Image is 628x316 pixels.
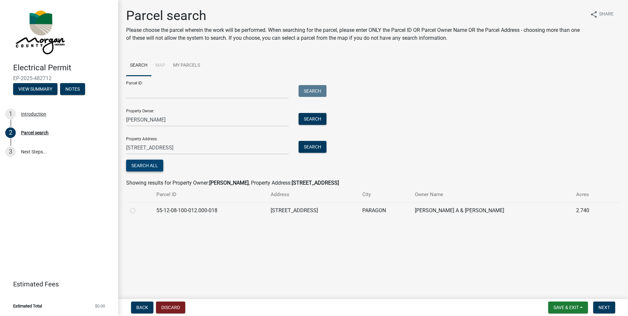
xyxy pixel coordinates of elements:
[156,302,185,313] button: Discard
[267,202,358,218] td: [STREET_ADDRESS]
[131,302,153,313] button: Back
[358,187,411,202] th: City
[13,304,42,308] span: Estimated Total
[13,75,105,81] span: EP-2025-482712
[13,7,66,56] img: Morgan County, Indiana
[126,8,585,24] h1: Parcel search
[152,187,267,202] th: Parcel ID
[136,305,148,310] span: Back
[598,305,610,310] span: Next
[553,305,579,310] span: Save & Exit
[5,147,16,157] div: 3
[60,87,85,92] wm-modal-confirm: Notes
[593,302,615,313] button: Next
[599,11,614,18] span: Share
[590,11,598,18] i: share
[572,202,607,218] td: 2.740
[60,83,85,95] button: Notes
[5,278,108,291] a: Estimated Fees
[292,180,339,186] strong: [STREET_ADDRESS]
[126,179,620,187] div: Showing results for Property Owner: , Property Address:
[126,26,585,42] p: Please choose the parcel wherein the work will be performed. When searching for the parcel, pleas...
[299,141,326,153] button: Search
[152,202,267,218] td: 55-12-08-100-012.000-018
[267,187,358,202] th: Address
[358,202,411,218] td: PARAGON
[585,8,619,21] button: shareShare
[299,113,326,125] button: Search
[13,83,57,95] button: View Summary
[411,187,572,202] th: Owner Name
[572,187,607,202] th: Acres
[299,85,326,97] button: Search
[126,55,151,76] a: Search
[5,127,16,138] div: 2
[21,130,49,135] div: Parcel search
[126,160,163,171] button: Search All
[95,304,105,308] span: $0.00
[13,87,57,92] wm-modal-confirm: Summary
[209,180,249,186] strong: [PERSON_NAME]
[548,302,588,313] button: Save & Exit
[169,55,204,76] a: My Parcels
[21,112,46,116] div: Introduction
[411,202,572,218] td: [PERSON_NAME] A & [PERSON_NAME]
[5,109,16,119] div: 1
[13,63,113,73] h4: Electrical Permit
